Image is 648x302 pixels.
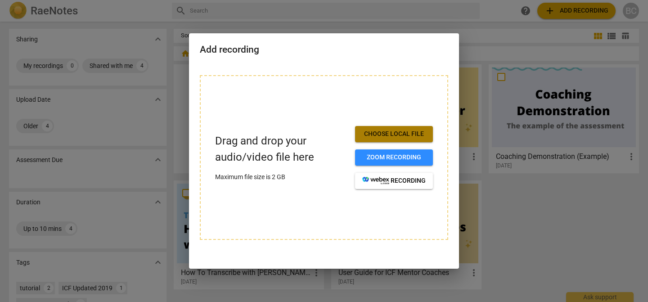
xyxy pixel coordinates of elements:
button: recording [355,173,433,189]
button: Zoom recording [355,149,433,166]
p: Maximum file size is 2 GB [215,172,348,182]
button: Choose local file [355,126,433,142]
span: recording [362,176,426,185]
h2: Add recording [200,44,448,55]
span: Choose local file [362,130,426,139]
span: Zoom recording [362,153,426,162]
p: Drag and drop your audio/video file here [215,133,348,165]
